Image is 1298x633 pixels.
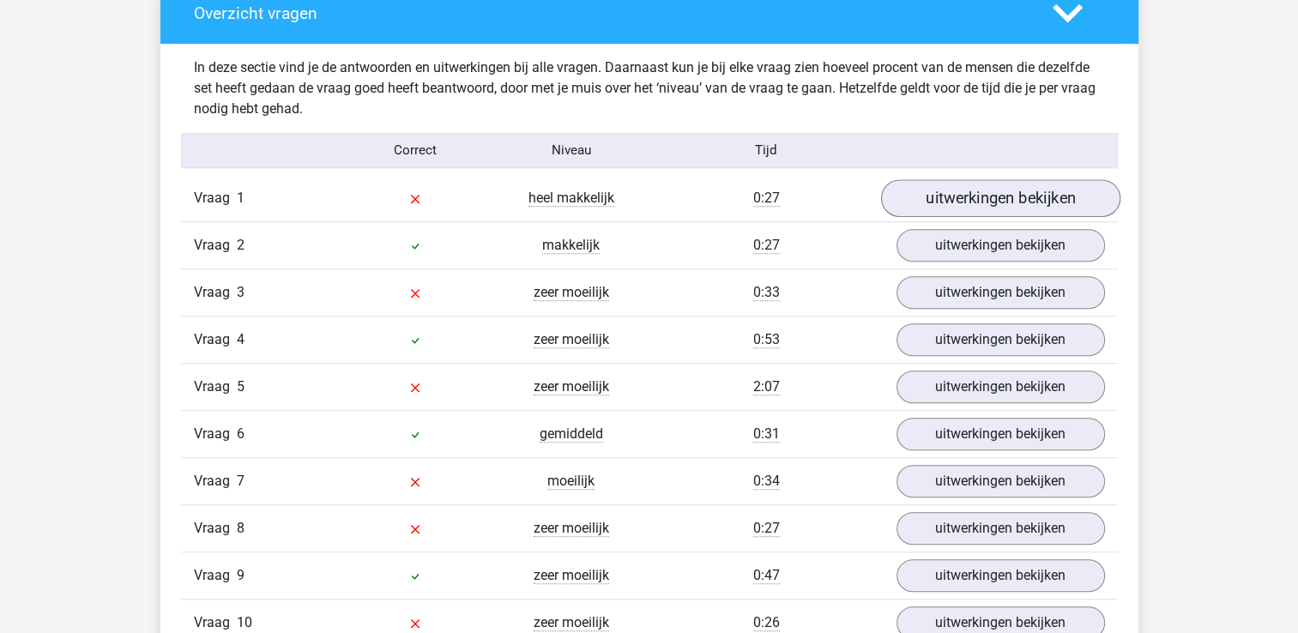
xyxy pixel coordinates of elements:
span: zeer moeilijk [534,378,609,395]
span: zeer moeilijk [534,520,609,537]
span: heel makkelijk [528,190,614,207]
span: Vraag [194,188,237,208]
a: uitwerkingen bekijken [897,276,1105,309]
span: Vraag [194,424,237,444]
span: Vraag [194,377,237,397]
a: uitwerkingen bekijken [897,418,1105,450]
a: uitwerkingen bekijken [880,179,1120,217]
div: Niveau [493,141,649,160]
a: uitwerkingen bekijken [897,371,1105,403]
div: Tijd [649,141,883,160]
span: 1 [237,190,245,206]
span: 3 [237,284,245,300]
span: zeer moeilijk [534,614,609,631]
span: 0:27 [753,520,780,537]
span: 2:07 [753,378,780,395]
span: gemiddeld [540,425,603,443]
span: 6 [237,425,245,442]
span: Vraag [194,282,237,303]
span: Vraag [194,329,237,350]
span: 0:27 [753,237,780,254]
a: uitwerkingen bekijken [897,323,1105,356]
span: zeer moeilijk [534,567,609,584]
span: 9 [237,567,245,583]
span: Vraag [194,235,237,256]
span: 2 [237,237,245,253]
span: 0:31 [753,425,780,443]
span: 4 [237,331,245,347]
a: uitwerkingen bekijken [897,229,1105,262]
span: 10 [237,614,252,630]
div: Correct [337,141,493,160]
div: In deze sectie vind je de antwoorden en uitwerkingen bij alle vragen. Daarnaast kun je bij elke v... [181,57,1118,119]
a: uitwerkingen bekijken [897,559,1105,592]
span: 8 [237,520,245,536]
span: makkelijk [542,237,600,254]
span: 0:33 [753,284,780,301]
span: 0:47 [753,567,780,584]
span: Vraag [194,612,237,633]
span: Vraag [194,471,237,491]
span: 7 [237,473,245,489]
span: 0:27 [753,190,780,207]
a: uitwerkingen bekijken [897,465,1105,497]
span: 5 [237,378,245,395]
span: zeer moeilijk [534,284,609,301]
span: Vraag [194,518,237,539]
span: 0:53 [753,331,780,348]
span: Vraag [194,565,237,586]
h4: Overzicht vragen [194,3,1027,23]
span: moeilijk [547,473,595,490]
span: zeer moeilijk [534,331,609,348]
a: uitwerkingen bekijken [897,512,1105,545]
span: 0:26 [753,614,780,631]
span: 0:34 [753,473,780,490]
